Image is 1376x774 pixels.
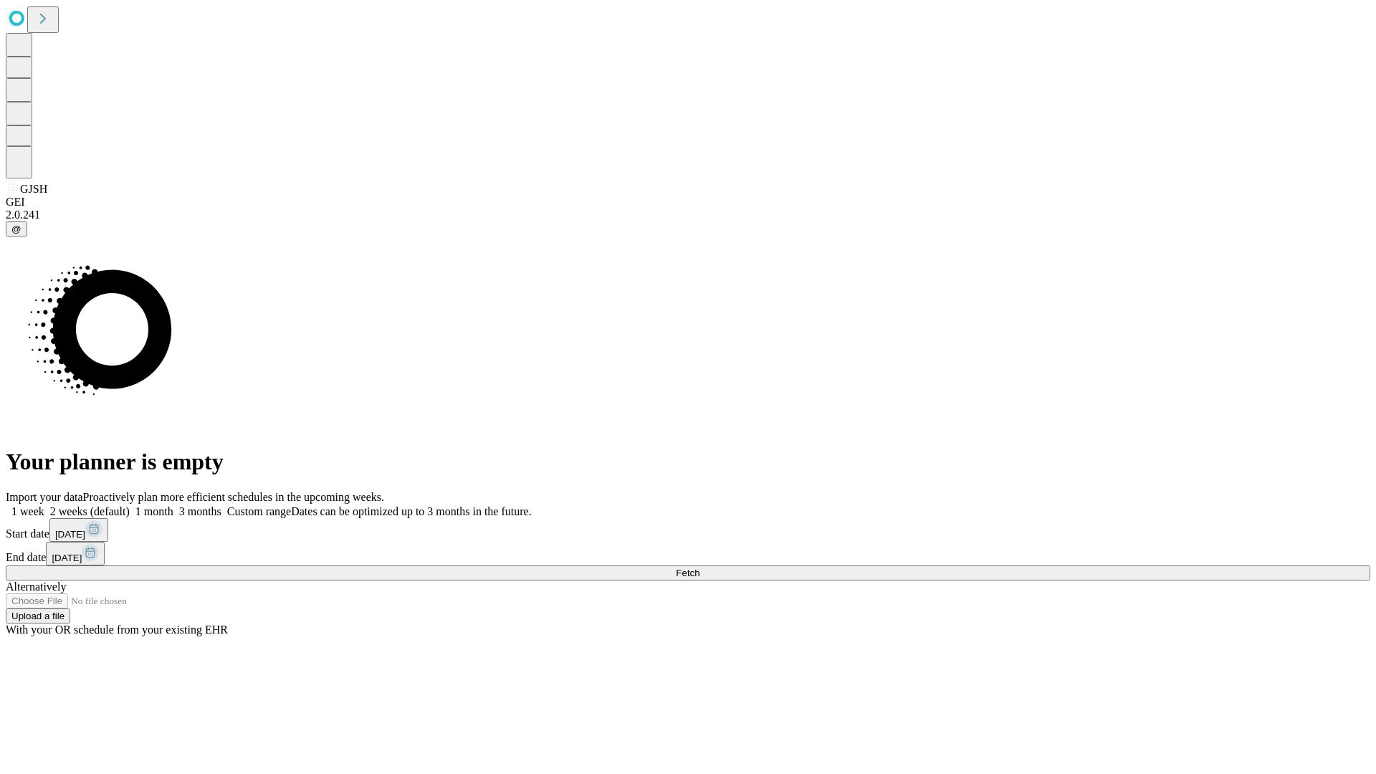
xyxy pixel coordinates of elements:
button: [DATE] [49,518,108,542]
button: Upload a file [6,608,70,623]
div: End date [6,542,1370,565]
div: Start date [6,518,1370,542]
span: @ [11,224,21,234]
span: Alternatively [6,580,66,593]
span: [DATE] [52,553,82,563]
span: 1 month [135,505,173,517]
button: [DATE] [46,542,105,565]
button: @ [6,221,27,236]
span: Import your data [6,491,83,503]
span: 2 weeks (default) [50,505,130,517]
button: Fetch [6,565,1370,580]
span: 3 months [179,505,221,517]
span: With your OR schedule from your existing EHR [6,623,228,636]
span: [DATE] [55,529,85,540]
span: Proactively plan more efficient schedules in the upcoming weeks. [83,491,384,503]
h1: Your planner is empty [6,449,1370,475]
span: Dates can be optimized up to 3 months in the future. [291,505,531,517]
div: GEI [6,196,1370,209]
span: Custom range [227,505,291,517]
span: 1 week [11,505,44,517]
span: Fetch [676,568,699,578]
div: 2.0.241 [6,209,1370,221]
span: GJSH [20,183,47,195]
